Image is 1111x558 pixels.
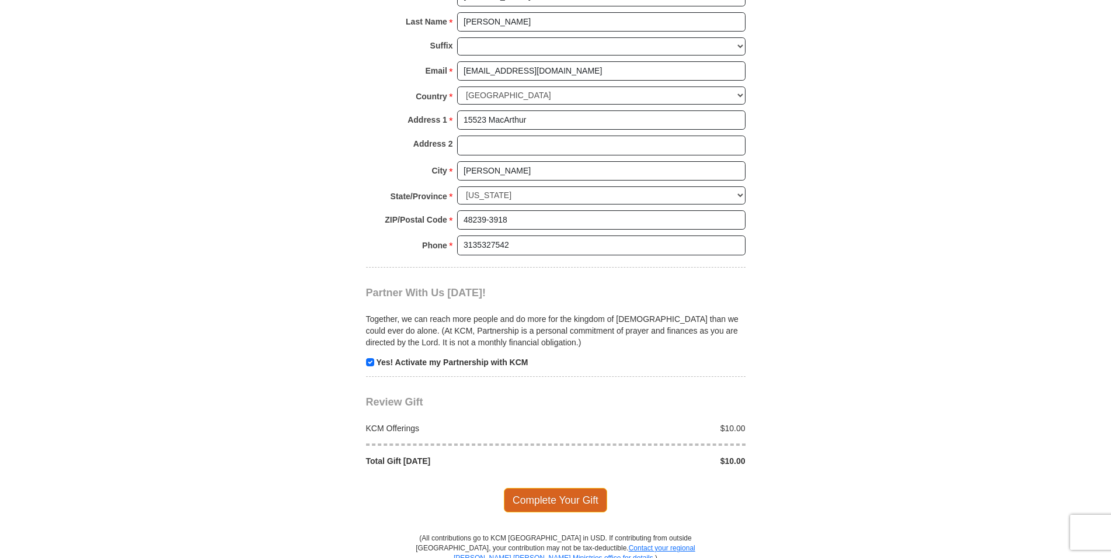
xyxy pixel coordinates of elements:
div: $10.00 [556,422,752,434]
strong: Address 2 [413,136,453,152]
strong: Suffix [430,37,453,54]
strong: Yes! Activate my Partnership with KCM [376,358,528,367]
div: Total Gift [DATE] [360,455,556,467]
span: Partner With Us [DATE]! [366,287,486,299]
div: KCM Offerings [360,422,556,434]
div: $10.00 [556,455,752,467]
p: Together, we can reach more people and do more for the kingdom of [DEMOGRAPHIC_DATA] than we coul... [366,313,746,348]
strong: Last Name [406,13,447,30]
strong: State/Province [391,188,447,205]
strong: Address 1 [408,112,447,128]
span: Review Gift [366,396,423,408]
strong: Country [416,88,447,105]
strong: City [431,162,447,179]
strong: ZIP/Postal Code [385,212,447,228]
strong: Email [426,63,447,79]
span: Complete Your Gift [504,488,607,512]
strong: Phone [422,237,447,254]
